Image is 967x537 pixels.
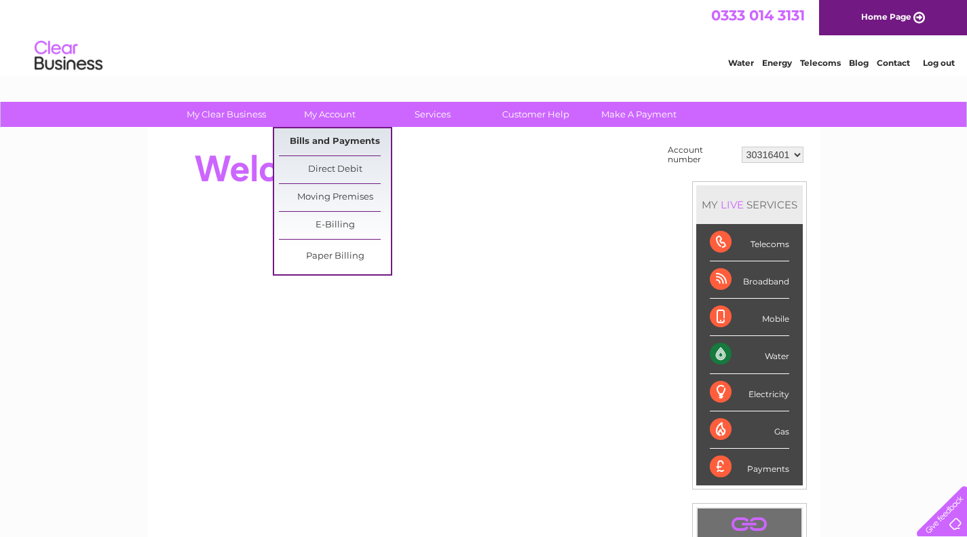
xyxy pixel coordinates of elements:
[800,58,841,68] a: Telecoms
[710,449,789,485] div: Payments
[711,7,805,24] a: 0333 014 3131
[279,184,391,211] a: Moving Premises
[273,102,385,127] a: My Account
[718,198,746,211] div: LIVE
[696,185,803,224] div: MY SERVICES
[377,102,489,127] a: Services
[279,128,391,155] a: Bills and Payments
[164,7,805,66] div: Clear Business is a trading name of Verastar Limited (registered in [GEOGRAPHIC_DATA] No. 3667643...
[279,156,391,183] a: Direct Debit
[710,224,789,261] div: Telecoms
[480,102,592,127] a: Customer Help
[728,58,754,68] a: Water
[710,411,789,449] div: Gas
[170,102,282,127] a: My Clear Business
[849,58,869,68] a: Blog
[279,212,391,239] a: E-Billing
[583,102,695,127] a: Make A Payment
[710,374,789,411] div: Electricity
[279,243,391,270] a: Paper Billing
[664,142,738,168] td: Account number
[762,58,792,68] a: Energy
[701,512,798,536] a: .
[34,35,103,77] img: logo.png
[710,336,789,373] div: Water
[877,58,910,68] a: Contact
[710,261,789,299] div: Broadband
[923,58,955,68] a: Log out
[710,299,789,336] div: Mobile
